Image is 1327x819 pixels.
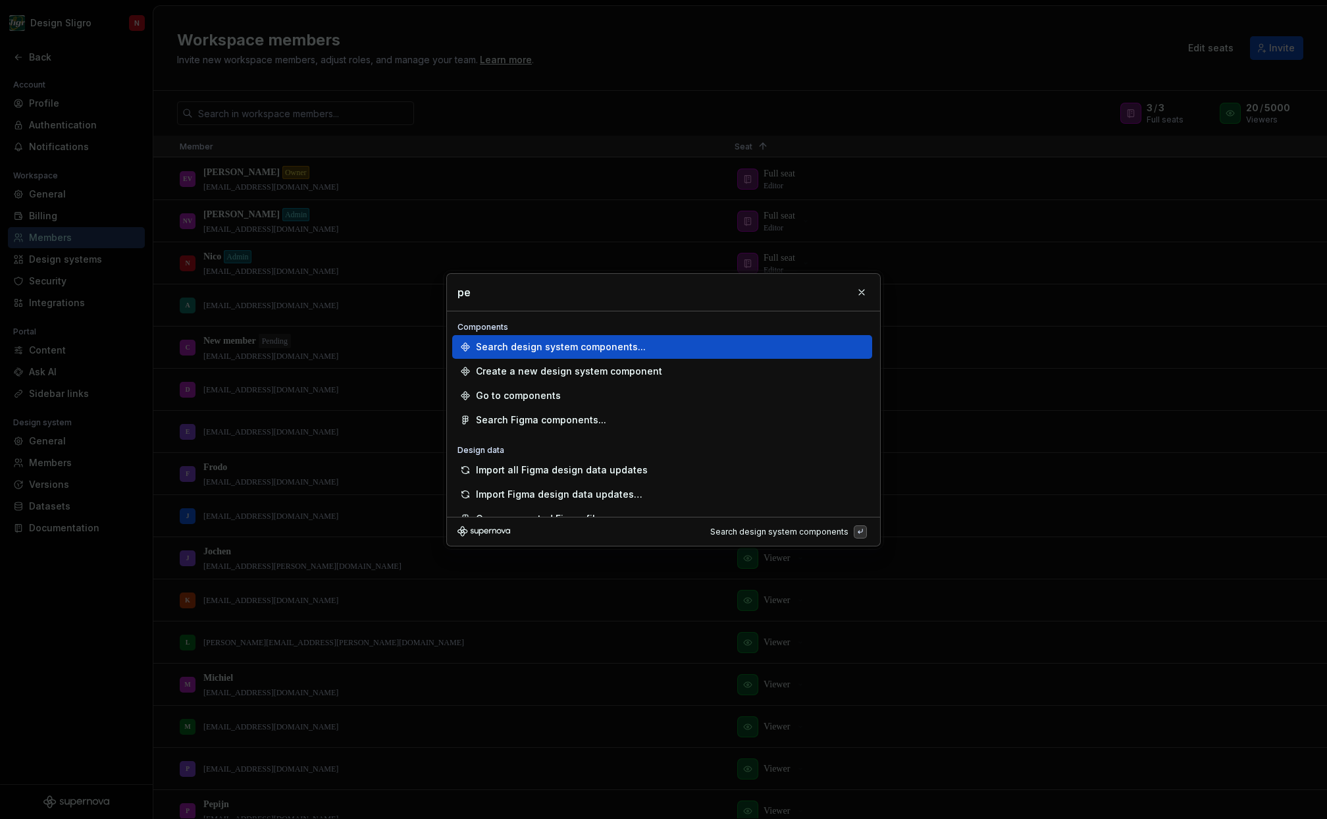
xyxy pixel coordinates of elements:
div: Search Figma components... [476,413,606,427]
div: Import all Figma design data updates [476,463,648,477]
button: Search design system components [705,522,870,541]
div: Import Figma design data updates… [476,488,642,501]
div: Go to components [476,389,561,402]
div: Create a new design system component [476,365,662,378]
div: Type a command or search .. [447,311,880,517]
input: Type a command or search .. [447,274,880,311]
div: Design data [452,445,872,456]
div: Search design system components [710,526,854,537]
div: Search design system components... [476,340,646,354]
div: Open connected Figma file... [476,512,609,525]
svg: Supernova Logo [457,526,510,537]
div: Components [452,322,872,332]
